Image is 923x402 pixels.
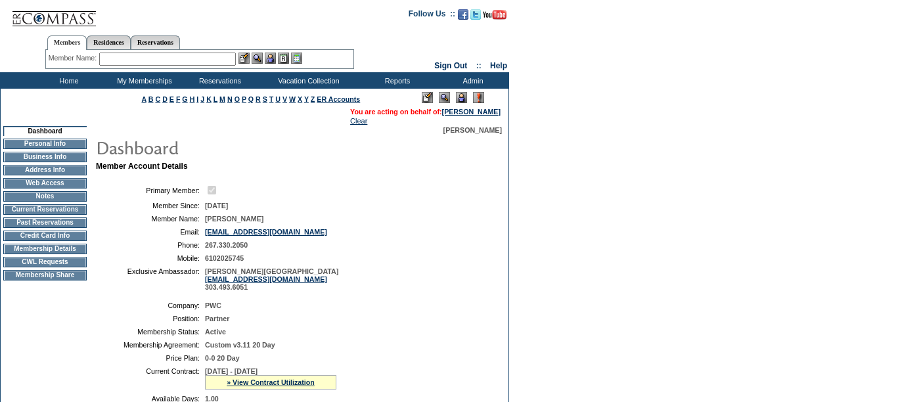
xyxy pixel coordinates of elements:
img: Impersonate [456,92,467,103]
span: 0-0 20 Day [205,354,240,362]
span: :: [476,61,482,70]
td: Primary Member: [101,184,200,196]
a: M [219,95,225,103]
a: C [155,95,160,103]
a: T [269,95,274,103]
span: [PERSON_NAME] [205,215,263,223]
td: Notes [3,191,87,202]
a: G [182,95,187,103]
img: b_calculator.gif [291,53,302,64]
td: CWL Requests [3,257,87,267]
span: [PERSON_NAME] [443,126,502,134]
td: Mobile: [101,254,200,262]
a: X [298,95,302,103]
td: Address Info [3,165,87,175]
a: D [162,95,168,103]
a: Members [47,35,87,50]
a: I [196,95,198,103]
a: Sign Out [434,61,467,70]
a: Clear [350,117,367,125]
a: V [282,95,287,103]
a: ER Accounts [317,95,360,103]
img: Subscribe to our YouTube Channel [483,10,507,20]
a: Residences [87,35,131,49]
img: pgTtlDashboard.gif [95,134,358,160]
a: [PERSON_NAME] [442,108,501,116]
a: [EMAIL_ADDRESS][DOMAIN_NAME] [205,228,327,236]
span: Custom v3.11 20 Day [205,341,275,349]
a: Reservations [131,35,180,49]
td: Dashboard [3,126,87,136]
td: Membership Details [3,244,87,254]
img: Log Concern/Member Elevation [473,92,484,103]
a: A [142,95,146,103]
span: Partner [205,315,229,323]
td: Member Name: [101,215,200,223]
td: Phone: [101,241,200,249]
a: S [263,95,267,103]
td: Position: [101,315,200,323]
img: View Mode [439,92,450,103]
a: P [242,95,246,103]
a: Y [304,95,309,103]
a: Become our fan on Facebook [458,13,468,21]
td: Membership Status: [101,328,200,336]
td: Vacation Collection [256,72,358,89]
td: Company: [101,301,200,309]
td: Follow Us :: [409,8,455,24]
img: Impersonate [265,53,276,64]
span: [PERSON_NAME][GEOGRAPHIC_DATA] 303.493.6051 [205,267,338,291]
a: Subscribe to our YouTube Channel [483,13,507,21]
a: W [289,95,296,103]
span: 6102025745 [205,254,244,262]
a: K [206,95,212,103]
td: Price Plan: [101,354,200,362]
td: Current Reservations [3,204,87,215]
img: Edit Mode [422,92,433,103]
img: Follow us on Twitter [470,9,481,20]
a: H [190,95,195,103]
a: U [275,95,281,103]
td: Personal Info [3,139,87,149]
td: Home [30,72,105,89]
a: Follow us on Twitter [470,13,481,21]
td: Past Reservations [3,217,87,228]
b: Member Account Details [96,162,188,171]
a: L [214,95,217,103]
span: [DATE] [205,202,228,210]
span: You are acting on behalf of: [350,108,501,116]
td: Exclusive Ambassador: [101,267,200,291]
td: Admin [434,72,509,89]
a: F [176,95,181,103]
a: N [227,95,233,103]
a: J [200,95,204,103]
img: View [252,53,263,64]
td: Email: [101,228,200,236]
a: O [235,95,240,103]
td: Business Info [3,152,87,162]
a: Z [311,95,315,103]
td: Credit Card Info [3,231,87,241]
img: Reservations [278,53,289,64]
a: [EMAIL_ADDRESS][DOMAIN_NAME] [205,275,327,283]
a: R [256,95,261,103]
div: Member Name: [49,53,99,64]
td: Membership Agreement: [101,341,200,349]
img: b_edit.gif [238,53,250,64]
a: E [169,95,174,103]
a: Help [490,61,507,70]
a: Q [248,95,254,103]
a: » View Contract Utilization [227,378,315,386]
img: Become our fan on Facebook [458,9,468,20]
td: My Memberships [105,72,181,89]
td: Membership Share [3,270,87,280]
span: Active [205,328,226,336]
a: B [148,95,154,103]
td: Current Contract: [101,367,200,390]
td: Member Since: [101,202,200,210]
span: [DATE] - [DATE] [205,367,258,375]
span: PWC [205,301,221,309]
td: Reservations [181,72,256,89]
span: 267.330.2050 [205,241,248,249]
td: Web Access [3,178,87,189]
